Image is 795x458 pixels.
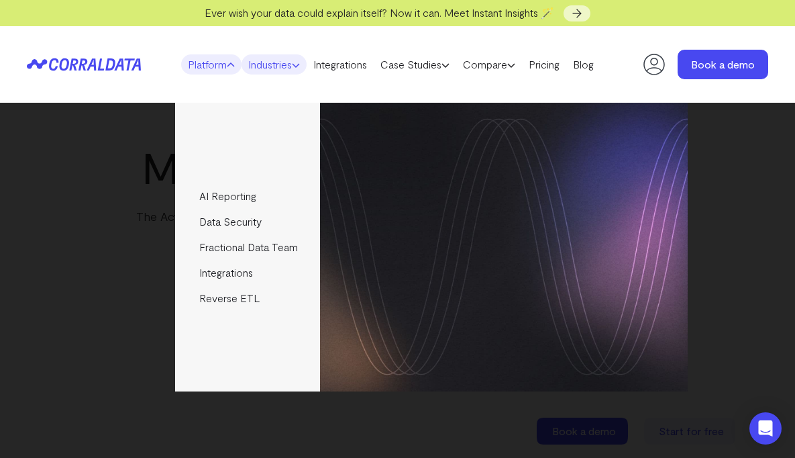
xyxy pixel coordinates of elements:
a: Industries [242,54,307,75]
a: Compare [456,54,522,75]
a: Fractional Data Team [175,234,319,260]
a: Book a demo [678,50,768,79]
a: Integrations [175,260,319,285]
a: Case Studies [374,54,456,75]
a: Integrations [307,54,374,75]
a: AI Reporting [175,183,319,209]
a: Blog [566,54,600,75]
a: Data Security [175,209,319,234]
div: Open Intercom Messenger [749,412,782,445]
a: Platform [181,54,242,75]
a: Pricing [522,54,566,75]
a: Reverse ETL [175,285,319,311]
span: Ever wish your data could explain itself? Now it can. Meet Instant Insights 🪄 [205,6,554,19]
